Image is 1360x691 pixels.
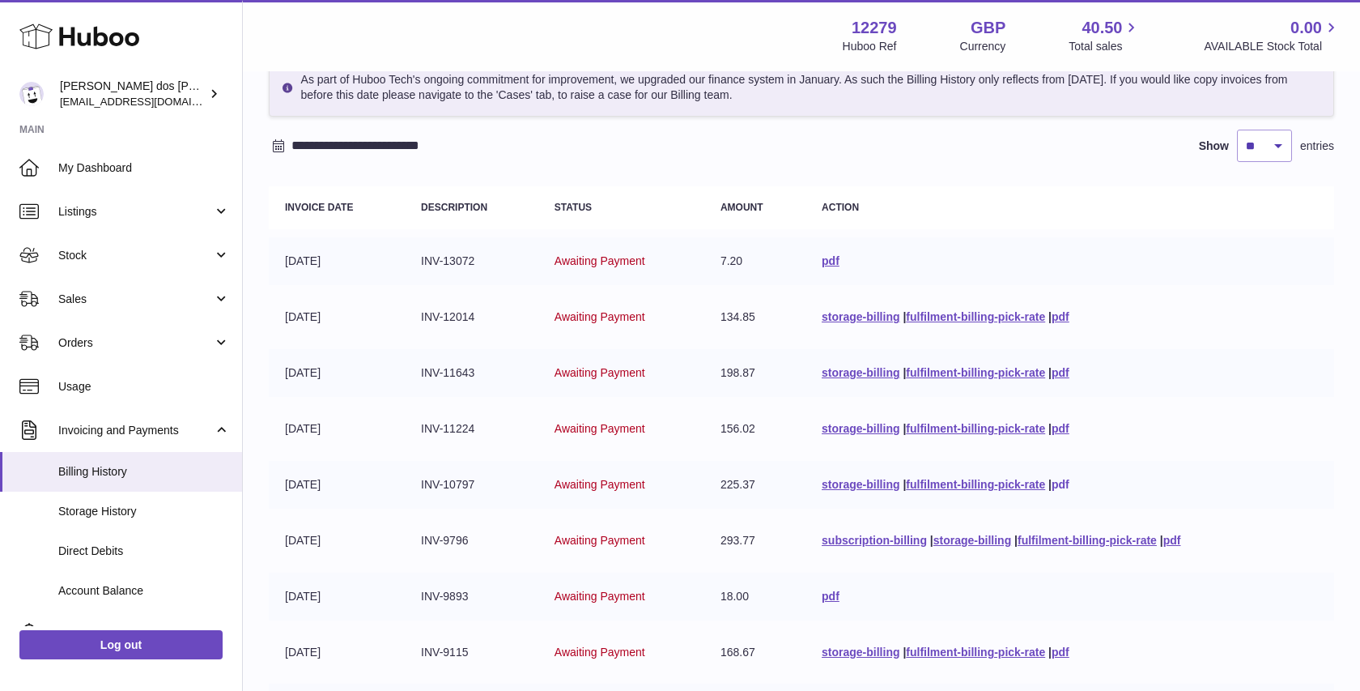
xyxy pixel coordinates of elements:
span: | [903,646,906,659]
span: | [903,366,906,379]
a: storage-billing [822,646,899,659]
a: pdf [1052,478,1069,491]
strong: Status [555,202,592,213]
a: 40.50 Total sales [1069,17,1141,54]
span: [EMAIL_ADDRESS][DOMAIN_NAME] [60,95,238,108]
td: 134.85 [704,293,805,341]
span: | [903,478,906,491]
span: | [1048,310,1052,323]
span: Awaiting Payment [555,534,645,547]
span: Listings [58,204,213,220]
strong: GBP [971,17,1005,39]
span: | [1048,478,1052,491]
label: Show [1199,139,1229,154]
div: As part of Huboo Tech's ongoing commitment for improvement, we upgraded our finance system in Jan... [269,58,1334,117]
span: | [1014,534,1018,547]
span: entries [1300,139,1334,154]
span: 0.00 [1290,17,1322,39]
a: storage-billing [822,366,899,379]
span: Cases [58,625,230,640]
td: [DATE] [269,461,405,509]
td: [DATE] [269,629,405,676]
span: Awaiting Payment [555,478,645,491]
span: | [903,422,906,435]
span: Awaiting Payment [555,310,645,323]
span: Stock [58,248,213,263]
td: [DATE] [269,573,405,621]
a: pdf [822,254,839,267]
span: Awaiting Payment [555,422,645,435]
a: fulfilment-billing-pick-rate [906,422,1045,435]
a: pdf [822,590,839,603]
strong: Action [822,202,859,213]
span: | [1160,534,1163,547]
a: Log out [19,630,223,659]
div: Currency [960,39,1006,54]
span: Account Balance [58,583,230,599]
a: storage-billing [933,534,1011,547]
span: Awaiting Payment [555,366,645,379]
td: INV-9796 [405,517,538,565]
div: Huboo Ref [843,39,897,54]
a: storage-billing [822,310,899,323]
td: 168.67 [704,629,805,676]
td: 293.77 [704,517,805,565]
td: INV-11643 [405,349,538,397]
span: My Dashboard [58,160,230,176]
a: subscription-billing [822,534,927,547]
span: | [903,310,906,323]
a: fulfilment-billing-pick-rate [906,478,1045,491]
span: Sales [58,292,213,307]
td: INV-11224 [405,405,538,453]
span: Awaiting Payment [555,646,645,659]
a: fulfilment-billing-pick-rate [906,646,1045,659]
a: fulfilment-billing-pick-rate [906,310,1045,323]
span: | [1048,366,1052,379]
td: [DATE] [269,517,405,565]
div: [PERSON_NAME] dos [PERSON_NAME] [60,79,206,109]
span: | [1048,422,1052,435]
td: INV-9893 [405,573,538,621]
span: | [1048,646,1052,659]
td: INV-13072 [405,237,538,285]
strong: Description [421,202,487,213]
a: pdf [1052,646,1069,659]
td: 198.87 [704,349,805,397]
span: Total sales [1069,39,1141,54]
strong: Invoice Date [285,202,353,213]
a: 0.00 AVAILABLE Stock Total [1204,17,1341,54]
span: Invoicing and Payments [58,423,213,438]
a: pdf [1052,310,1069,323]
span: Awaiting Payment [555,590,645,603]
a: pdf [1052,366,1069,379]
span: | [930,534,933,547]
td: 18.00 [704,573,805,621]
img: nick@customgolfglobal.co.uk [19,82,44,106]
span: Storage History [58,504,230,519]
td: [DATE] [269,293,405,341]
span: AVAILABLE Stock Total [1204,39,1341,54]
a: pdf [1163,534,1181,547]
td: 7.20 [704,237,805,285]
td: [DATE] [269,237,405,285]
td: 156.02 [704,405,805,453]
span: Awaiting Payment [555,254,645,267]
span: 40.50 [1082,17,1122,39]
strong: Amount [720,202,763,213]
td: [DATE] [269,405,405,453]
a: storage-billing [822,478,899,491]
a: storage-billing [822,422,899,435]
span: Direct Debits [58,544,230,559]
span: Usage [58,379,230,395]
td: 225.37 [704,461,805,509]
a: fulfilment-billing-pick-rate [906,366,1045,379]
td: INV-12014 [405,293,538,341]
a: pdf [1052,422,1069,435]
strong: 12279 [852,17,897,39]
span: Orders [58,335,213,351]
span: Billing History [58,464,230,480]
td: INV-9115 [405,629,538,676]
a: fulfilment-billing-pick-rate [1018,534,1157,547]
td: INV-10797 [405,461,538,509]
td: [DATE] [269,349,405,397]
